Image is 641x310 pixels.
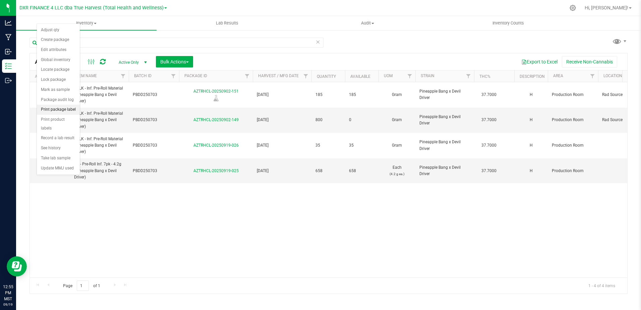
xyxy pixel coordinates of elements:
inline-svg: Manufacturing [5,34,12,41]
a: Available [350,74,370,79]
span: Audit [298,20,438,26]
span: [DATE] [257,92,307,98]
span: Pineapple Bang x Devil Driver [419,88,470,101]
a: Package ID [184,73,207,78]
li: Global inventory [37,55,80,65]
li: Create package [37,35,80,45]
span: Production Room [552,142,594,149]
button: Export to Excel [517,56,562,67]
span: Clear [315,38,320,46]
p: 12:55 PM MST [3,284,13,302]
div: H [518,91,544,99]
li: Locate package [37,65,80,75]
span: 37.7000 [478,166,500,176]
a: Harvest / Mfg Date [258,73,299,78]
span: Production Room [552,117,594,123]
a: Inventory [16,16,157,30]
a: Inventory Counts [438,16,578,30]
a: Quantity [317,74,336,79]
span: 1 - 4 of 4 items [583,280,621,291]
a: AZTRHCL-20250902-151 [193,89,239,94]
span: BULK - Inf. Pre-Roll Material (Pineapple Bang x Devil Driver) [74,85,125,105]
span: Pineapple Bang x Devil Driver [419,114,470,126]
inline-svg: Inbound [5,48,12,55]
li: Print package label [37,105,80,115]
inline-svg: Inventory [5,63,12,69]
button: Bulk Actions [156,56,193,67]
li: Edit attributes [37,45,80,55]
span: Page of 1 [57,280,106,291]
span: PBDD250703 [133,168,175,174]
inline-svg: Analytics [5,19,12,26]
span: 185 [315,92,341,98]
span: Bulk Actions [160,59,189,64]
span: Production Room [552,168,594,174]
a: Filter [587,70,598,82]
a: UOM [384,73,393,78]
span: [DATE] [257,117,307,123]
a: Location [603,73,622,78]
li: Update MMJ used [37,163,80,173]
span: Pineapple Bang x Devil Driver [419,139,470,152]
span: 37.7000 [478,141,500,150]
a: THC% [479,74,490,79]
a: AZTRHCL-20250902-149 [193,117,239,122]
p: 09/19 [3,302,13,307]
span: BULK - Inf. Pre-Roll Material (Pineapple Bang x Devil Driver) [74,136,125,155]
span: Gram [383,117,411,123]
span: Hi, [PERSON_NAME]! [585,5,628,10]
button: Receive Non-Cannabis [562,56,617,67]
a: Filter [404,70,415,82]
li: Adjust qty [37,25,80,35]
span: Inventory Counts [483,20,533,26]
div: H [518,116,544,124]
div: H [518,142,544,149]
iframe: Resource center [7,256,27,276]
span: Production Room [552,92,594,98]
span: Gram [383,92,411,98]
div: Manage settings [569,5,577,11]
span: Each [383,164,411,177]
a: Area [553,73,563,78]
span: Inventory [16,20,157,26]
span: SG - Pre-Roll Inf. 7pk - 4.2g (Pineapple Bang x Devil Driver) [74,161,125,180]
li: Package audit log [37,95,80,105]
span: 35 [315,142,341,149]
a: Description [520,74,545,79]
a: Audit [297,16,438,30]
span: [DATE] [257,142,307,149]
inline-svg: Outbound [5,77,12,84]
span: 658 [315,168,341,174]
span: [DATE] [257,168,307,174]
a: Filter [300,70,311,82]
span: 658 [349,168,374,174]
li: Lock package [37,75,80,85]
span: Gram [383,142,411,149]
li: See history [37,143,80,153]
a: Filter [463,70,474,82]
span: 35 [349,142,374,149]
a: Item Name [75,73,97,78]
li: Take lab sample [37,153,80,163]
input: 1 [77,280,89,291]
input: Search Package ID, Item Name, SKU, Lot or Part Number... [30,38,324,48]
span: PBDD250703 [133,117,175,123]
a: AZTRHCL-20250919-026 [193,143,239,148]
li: Print product labels [37,115,80,133]
a: Lab Results [157,16,297,30]
a: Filter [242,70,253,82]
div: Lab Sample [178,95,254,101]
p: (4.2 g ea.) [383,171,411,177]
span: 0 [349,117,374,123]
li: Mark as sample [37,85,80,95]
a: Strain [421,73,434,78]
span: PBDD250703 [133,92,175,98]
span: Pineapple Bang x Devil Driver [419,164,470,177]
span: BULK - Inf. Pre-Roll Material (Pineapple Bang x Devil Driver) [74,110,125,130]
span: Lab Results [207,20,247,26]
span: 37.7000 [478,115,500,125]
span: 185 [349,92,374,98]
li: Record a lab result [37,133,80,143]
span: 800 [315,117,341,123]
a: Batch ID [134,73,152,78]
